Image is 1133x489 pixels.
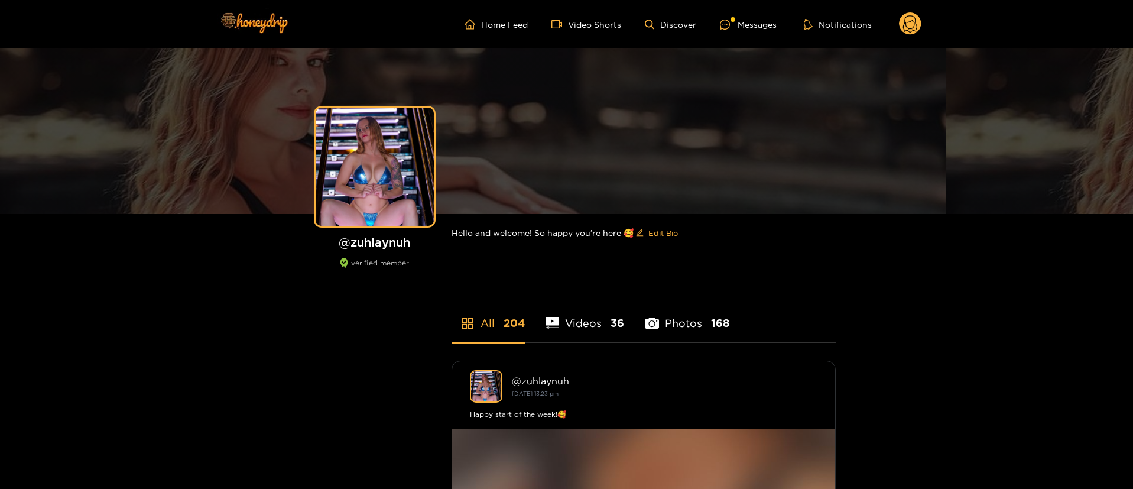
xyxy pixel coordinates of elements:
[452,289,525,342] li: All
[310,235,440,250] h1: @ zuhlaynuh
[546,289,625,342] li: Videos
[452,214,836,252] div: Hello and welcome! So happy you’re here 🥰
[310,258,440,280] div: verified member
[711,316,729,331] span: 168
[648,227,678,239] span: Edit Bio
[512,375,817,386] div: @ zuhlaynuh
[645,20,696,30] a: Discover
[470,409,817,420] div: Happy start of the week!🥰
[470,370,502,403] img: zuhlaynuh
[512,390,559,397] small: [DATE] 13:23 pm
[465,19,481,30] span: home
[800,18,875,30] button: Notifications
[551,19,568,30] span: video-camera
[504,316,525,331] span: 204
[611,316,624,331] span: 36
[636,229,644,238] span: edit
[460,316,475,331] span: appstore
[551,19,621,30] a: Video Shorts
[465,19,528,30] a: Home Feed
[634,224,680,242] button: editEdit Bio
[645,289,729,342] li: Photos
[720,18,777,31] div: Messages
